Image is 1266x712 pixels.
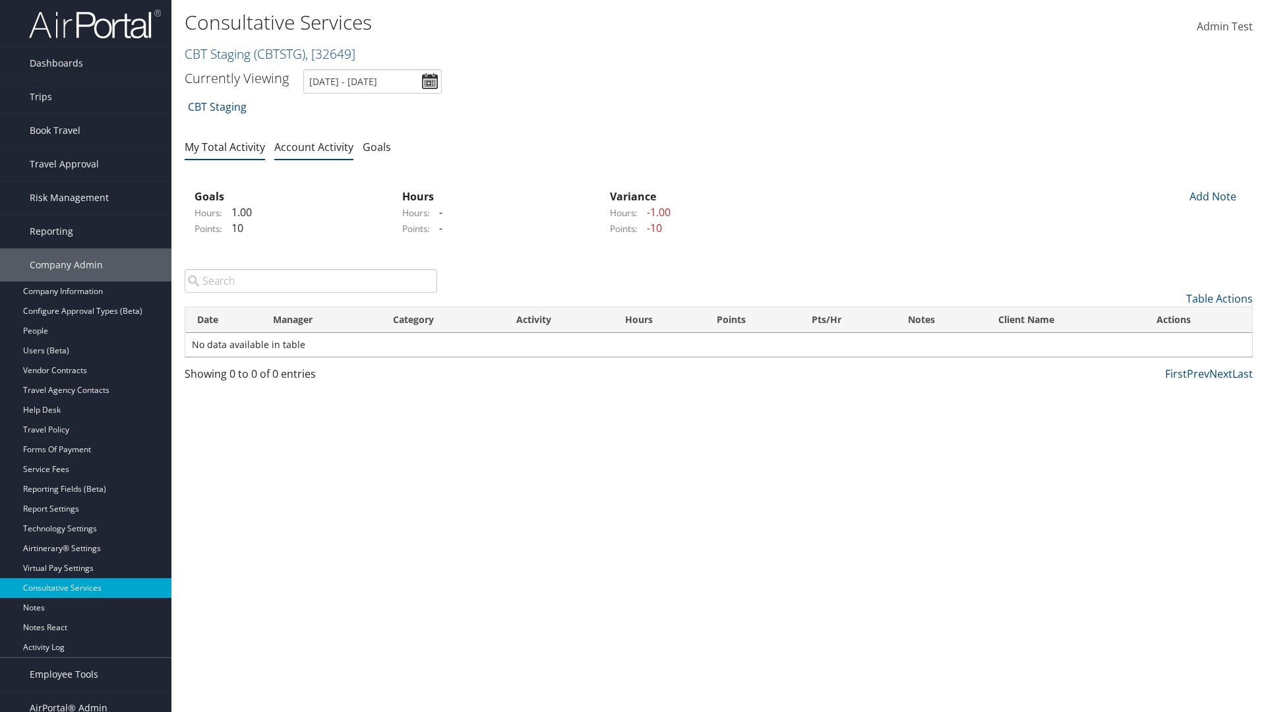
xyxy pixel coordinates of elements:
[30,80,52,113] span: Trips
[274,140,353,154] a: Account Activity
[433,205,442,220] span: -
[185,307,261,333] th: Date: activate to sort column ascending
[402,206,430,220] label: Hours:
[1165,367,1187,381] a: First
[1145,307,1252,333] th: Actions
[195,222,222,235] label: Points:
[610,189,656,204] strong: Variance
[261,307,381,333] th: Manager: activate to sort column ascending
[1209,367,1232,381] a: Next
[1197,19,1253,34] span: Admin Test
[185,45,355,63] a: CBT Staging
[30,181,109,214] span: Risk Management
[381,307,504,333] th: Category: activate to sort column ascending
[402,189,434,204] strong: Hours
[30,148,99,181] span: Travel Approval
[1180,189,1243,204] div: Add Note
[254,45,305,63] span: ( CBTSTG )
[185,69,289,87] h3: Currently Viewing
[402,222,430,235] label: Points:
[640,221,662,235] span: -10
[30,658,98,691] span: Employee Tools
[433,221,442,235] span: -
[29,9,161,40] img: airportal-logo.png
[1187,367,1209,381] a: Prev
[195,189,224,204] strong: Goals
[30,215,73,248] span: Reporting
[305,45,355,63] span: , [ 32649 ]
[986,307,1145,333] th: Client Name
[30,114,80,147] span: Book Travel
[30,47,83,80] span: Dashboards
[185,140,265,154] a: My Total Activity
[188,94,247,120] a: CBT Staging
[610,206,638,220] label: Hours:
[1197,7,1253,47] a: Admin Test
[185,9,897,36] h1: Consultative Services
[363,140,391,154] a: Goals
[705,307,799,333] th: Points
[225,205,252,220] span: 1.00
[303,69,442,94] input: [DATE] - [DATE]
[640,205,671,220] span: -1.00
[800,307,896,333] th: Pts/Hr
[1186,291,1253,306] a: Table Actions
[896,307,986,333] th: Notes
[1232,367,1253,381] a: Last
[225,221,243,235] span: 10
[195,206,222,220] label: Hours:
[185,333,1252,357] td: No data available in table
[613,307,706,333] th: Hours
[30,249,103,282] span: Company Admin
[185,366,437,388] div: Showing 0 to 0 of 0 entries
[504,307,613,333] th: Activity: activate to sort column ascending
[185,269,437,293] input: Search
[610,222,638,235] label: Points:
